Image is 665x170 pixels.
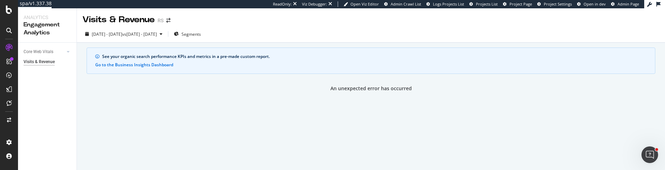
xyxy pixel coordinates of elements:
a: Open Viz Editor [344,1,379,7]
div: An unexpected error has occurred [330,85,412,92]
span: Project Settings [544,1,572,7]
span: Admin Crawl List [391,1,421,7]
a: Project Settings [537,1,572,7]
a: Project Page [503,1,532,7]
span: Admin Page [618,1,639,7]
iframe: Intercom live chat [641,146,658,163]
div: RS [158,17,163,24]
div: Engagement Analytics [24,21,71,37]
span: vs [DATE] - [DATE] [122,31,157,37]
div: Visits & Revenue [24,58,55,66]
div: ReadOnly: [273,1,292,7]
a: Logs Projects List [426,1,464,7]
a: Core Web Vitals [24,48,65,56]
div: arrow-right-arrow-left [166,18,170,23]
button: Segments [171,28,204,40]
div: Visits & Revenue [82,14,155,26]
span: Open Viz Editor [351,1,379,7]
span: Project Page [509,1,532,7]
a: Admin Crawl List [384,1,421,7]
a: Visits & Revenue [24,58,72,66]
span: Segments [181,31,201,37]
div: info banner [87,48,655,74]
a: Open in dev [577,1,606,7]
a: Projects List [469,1,498,7]
a: Admin Page [611,1,639,7]
div: See your organic search performance KPIs and metrics in a pre-made custom report. [102,53,647,60]
span: Open in dev [584,1,606,7]
button: [DATE] - [DATE]vs[DATE] - [DATE] [82,28,165,40]
span: Projects List [476,1,498,7]
span: Logs Projects List [433,1,464,7]
div: Core Web Vitals [24,48,53,56]
button: Go to the Business Insights Dashboard [95,62,173,67]
div: Analytics [24,14,71,21]
div: Viz Debugger: [302,1,327,7]
span: [DATE] - [DATE] [92,31,122,37]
